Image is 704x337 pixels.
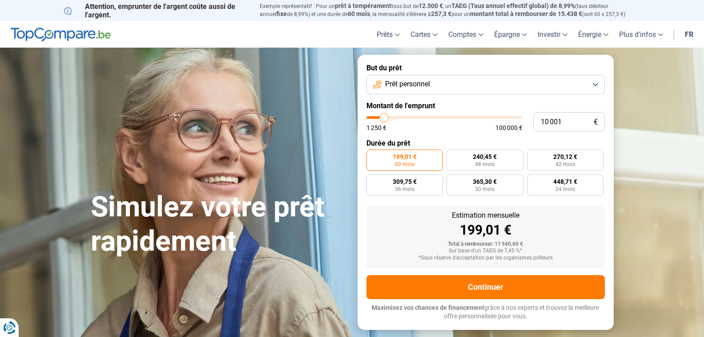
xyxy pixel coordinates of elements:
[473,179,497,185] span: 365,30 €
[473,154,497,160] span: 240,45 €
[366,102,605,110] label: Montant de l'emprunt
[451,2,575,9] span: TAEG (Taux annuel effectif global) de 8,99%
[393,179,417,185] span: 309,75 €
[372,304,484,311] span: Maximisez vos chances de financement
[374,255,598,261] div: *Sous réserve d'acceptation par les organismes prêteurs
[475,162,495,167] span: 48 mois
[374,223,598,237] div: 199,01 €
[91,190,347,259] h1: Simulez votre prêt rapidement
[366,304,605,321] p: grâce à nos experts et trouvez la meilleure offre personnalisée pour vous.
[374,241,598,248] div: Total à rembourser: 11 940,60 €
[680,21,699,48] a: fr
[260,2,640,18] p: Exemple représentatif : Pour un tous but de , un (taux débiteur annuel de 8,99%) et une durée de ...
[418,2,443,9] span: 12.500 €
[374,212,598,219] div: Estimation mensuelle
[366,139,605,147] label: Durée du prêt
[555,162,575,167] span: 42 mois
[395,162,414,167] span: 60 mois
[573,21,614,48] a: Énergie
[276,10,287,17] span: fixe
[348,10,370,17] span: 60 mois
[431,10,451,17] span: 257,3 €
[532,21,573,48] a: Investir
[553,179,577,185] span: 448,71 €
[393,154,417,160] span: 199,01 €
[371,21,405,48] a: Prêts
[366,125,386,131] span: 1 250 €
[495,125,523,131] span: 100 000 €
[594,118,598,126] span: €
[470,10,582,17] span: montant total à rembourser de 15.438 €
[11,28,111,42] img: TopCompare
[335,2,391,9] span: prêt à tempérament
[553,154,577,160] span: 270,12 €
[366,275,605,299] button: Continuer
[395,187,414,192] span: 36 mois
[555,187,575,192] span: 24 mois
[443,21,489,48] a: Comptes
[385,79,430,89] span: Prêt personnel
[475,187,495,192] span: 30 mois
[489,21,532,48] a: Épargne
[405,21,443,48] a: Cartes
[64,2,249,19] p: Attention, emprunter de l'argent coûte aussi de l'argent.
[366,75,605,94] button: Prêt personnel
[614,21,668,48] a: Plus d'infos
[374,248,598,254] div: Sur base d'un TAEG de 7,45 %*
[366,64,605,72] label: But du prêt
